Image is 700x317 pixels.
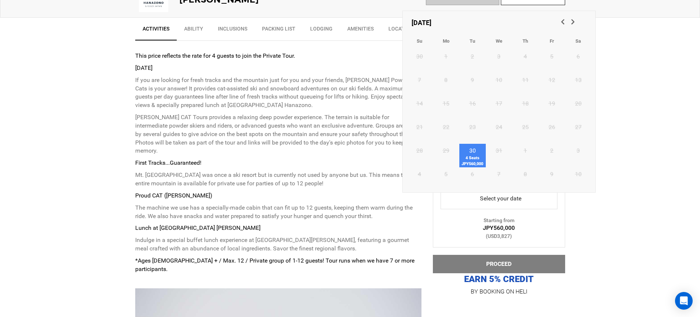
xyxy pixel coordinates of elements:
[135,52,295,59] strong: This price reflects the rate for 4 guests to join the Private Tour.
[177,21,211,40] a: Ability
[406,32,433,50] th: Sunday
[135,76,422,110] p: If you are looking for fresh tracks and the mountain just for you and your friends, [PERSON_NAME]...
[135,224,261,231] strong: Lunch at [GEOGRAPHIC_DATA] [PERSON_NAME]
[303,21,340,40] a: Lodging
[135,113,422,155] p: [PERSON_NAME] CAT Tours provides a relaxing deep powder experience. The terrain is suitable for i...
[512,32,539,50] th: Thursday
[539,32,565,50] th: Friday
[565,32,592,50] th: Saturday
[567,16,580,29] a: Next
[459,144,486,167] a: 304 SeatsJPY560,000
[135,192,212,199] strong: Proud CAT ([PERSON_NAME])
[135,21,177,40] a: Activities
[381,21,421,40] a: Location
[211,21,255,40] a: Inclusions
[255,21,303,40] a: Packing List
[433,224,565,232] div: JPY560,000
[135,204,422,221] p: The machine we use has a specially-made cabin that can fit up to 12 guests, keeping them warm dur...
[135,159,201,166] strong: First Tracks...Guaranteed!
[135,64,152,71] strong: [DATE]
[135,171,422,188] p: Mt. [GEOGRAPHIC_DATA] was once a ski resort but is currently not used by anyone but us. This mean...
[459,32,486,50] th: Tuesday
[675,292,693,310] div: Open Intercom Messenger
[433,32,459,50] th: Monday
[433,286,565,297] p: BY BOOKING ON HELI
[557,16,570,29] a: Previous
[135,257,414,273] strong: *Ages [DEMOGRAPHIC_DATA] + / Max. 12 / Private group of 1-12 guests! Tour runs when we have 7 or ...
[135,236,422,253] p: Indulge in a special buffet lunch experience at [GEOGRAPHIC_DATA][PERSON_NAME], featuring a gourm...
[486,32,512,50] th: Wednesday
[340,21,381,40] a: Amenities
[433,232,565,240] div: (USD3,827)
[433,255,565,273] button: PROCEED
[459,155,486,167] span: 4 Seats JPY560,000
